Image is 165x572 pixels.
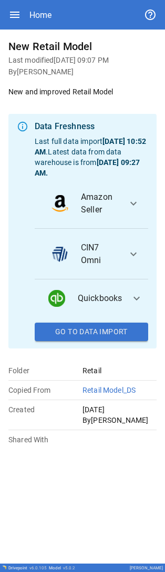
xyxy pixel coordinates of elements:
b: [DATE] 10:52 AM [35,137,146,156]
div: [PERSON_NAME] [130,566,163,570]
img: Drivepoint [2,565,6,569]
p: Folder [8,365,82,376]
span: v 5.0.2 [63,566,75,570]
span: expand_more [130,292,143,305]
span: expand_more [127,248,140,260]
p: New and improved Retail Model [8,86,157,97]
button: data_logoQuickbooks [35,279,148,317]
button: Go To Data Import [35,323,148,342]
b: [DATE] 09:27 AM . [35,158,140,177]
div: Data Freshness [35,120,148,133]
img: data_logo [51,195,68,212]
h6: New Retail Model [8,38,157,55]
span: expand_more [127,197,140,210]
img: data_logo [48,290,65,307]
h6: Last modified [DATE] 09:07 PM [8,55,157,66]
p: Copied From [8,385,82,395]
p: Shared With [8,434,82,445]
button: data_logoAmazon Seller [35,178,148,229]
p: Created [8,404,82,415]
img: data_logo [51,246,68,263]
span: Quickbooks [78,292,122,305]
span: CIN7 Omni [81,241,119,267]
button: data_logoCIN7 Omni [35,229,148,279]
div: Model [49,566,75,570]
p: Retail Model_DS [82,385,157,395]
p: [DATE] [82,404,157,415]
div: Drivepoint [8,566,47,570]
span: v 6.0.105 [29,566,47,570]
div: Home [29,10,51,20]
p: Retail [82,365,157,376]
span: Amazon Seller [81,191,119,216]
p: Last full data import . Latest data from data warehouse is from [35,136,148,178]
h6: By [PERSON_NAME] [8,66,157,78]
p: By [PERSON_NAME] [82,415,157,425]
